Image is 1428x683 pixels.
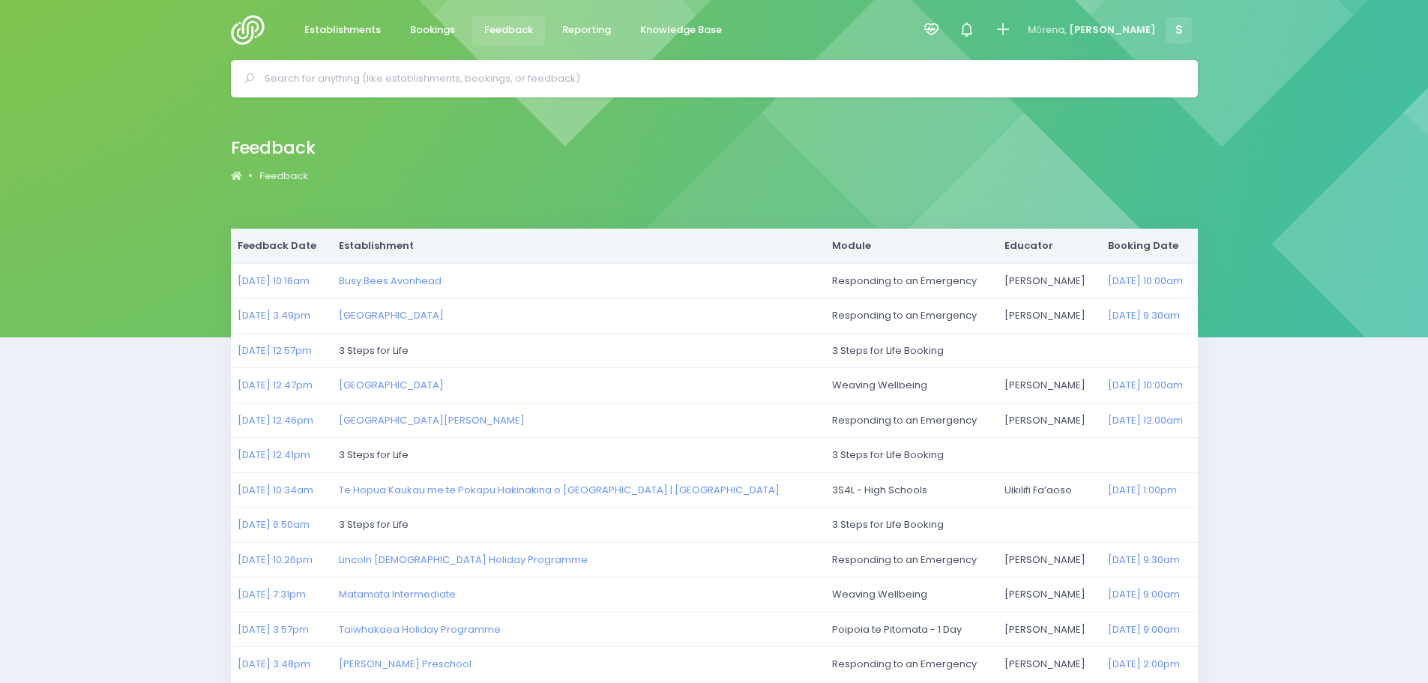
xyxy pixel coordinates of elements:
[339,587,456,601] a: Matamata Intermediate
[825,508,1198,543] td: 3 Steps for Life Booking
[339,517,409,532] span: 3 Steps for Life
[825,229,997,263] th: Module
[825,577,997,613] td: Weaving Wellbeing
[1108,657,1180,671] a: [DATE] 2:00pm
[238,274,310,288] a: [DATE] 10:16am
[825,403,997,438] td: Responding to an Emergency
[339,553,588,567] a: Lincoln [DEMOGRAPHIC_DATA] Holiday Programme
[238,587,306,601] a: [DATE] 7:31pm
[238,622,309,637] a: [DATE] 3:57pm
[1069,22,1156,37] span: [PERSON_NAME]
[238,448,310,462] a: [DATE] 12:41pm
[231,15,274,45] img: Logo
[997,368,1100,403] td: [PERSON_NAME]
[339,308,444,322] a: [GEOGRAPHIC_DATA]
[997,229,1100,263] th: Educator
[997,542,1100,577] td: [PERSON_NAME]
[339,657,472,671] a: [PERSON_NAME] Preschool
[265,67,1177,90] input: Search for anything (like establishments, bookings, or feedback)
[825,263,997,298] td: Responding to an Emergency
[292,16,394,45] a: Establishments
[1108,587,1180,601] a: [DATE] 9:00am
[238,308,310,322] a: [DATE] 3:49pm
[238,378,313,392] a: [DATE] 12:47pm
[339,343,409,358] span: 3 Steps for Life
[1108,308,1180,322] a: [DATE] 9:30am
[825,647,997,682] td: Responding to an Emergency
[1100,229,1197,263] th: Booking Date
[825,438,1198,473] td: 3 Steps for Life Booking
[825,333,1198,368] td: 3 Steps for Life Booking
[825,298,997,334] td: Responding to an Emergency
[259,169,308,184] a: Feedback
[238,343,312,358] a: [DATE] 12:57pm
[339,622,501,637] a: Taiwhakaea Holiday Programme
[997,403,1100,438] td: [PERSON_NAME]
[825,612,997,647] td: Poipoia te Pitomata - 1 Day
[997,263,1100,298] td: [PERSON_NAME]
[331,229,825,263] th: Establishment
[550,16,624,45] a: Reporting
[339,448,409,462] span: 3 Steps for Life
[238,517,310,532] a: [DATE] 6:50am
[1108,622,1180,637] a: [DATE] 9:00am
[339,274,442,288] a: Busy Bees Avonhead
[238,657,310,671] a: [DATE] 3:48pm
[997,577,1100,613] td: [PERSON_NAME]
[238,483,313,497] a: [DATE] 10:34am
[339,378,444,392] a: [GEOGRAPHIC_DATA]
[997,612,1100,647] td: [PERSON_NAME]
[997,298,1100,334] td: [PERSON_NAME]
[1108,378,1183,392] a: [DATE] 10:00am
[825,368,997,403] td: Weaving Wellbeing
[1108,553,1180,567] a: [DATE] 9:30am
[484,22,533,37] span: Feedback
[304,22,381,37] span: Establishments
[231,229,332,263] th: Feedback Date
[238,553,313,567] a: [DATE] 10:26pm
[997,472,1100,508] td: Uikilifi Fa’aoso
[640,22,722,37] span: Knowledge Base
[1108,483,1177,497] a: [DATE] 1:00pm
[410,22,455,37] span: Bookings
[339,413,525,427] a: [GEOGRAPHIC_DATA][PERSON_NAME]
[1166,17,1192,43] span: S
[562,22,611,37] span: Reporting
[628,16,735,45] a: Knowledge Base
[825,542,997,577] td: Responding to an Emergency
[238,413,313,427] a: [DATE] 12:46pm
[1108,274,1183,288] a: [DATE] 10:00am
[1028,22,1067,37] span: Mōrena,
[339,483,780,497] a: Te Hopua Kaukau me te Pokapu Hakinakina o [GEOGRAPHIC_DATA] | [GEOGRAPHIC_DATA]
[398,16,468,45] a: Bookings
[231,138,316,158] h2: Feedback
[1108,413,1183,427] a: [DATE] 12:00am
[472,16,546,45] a: Feedback
[825,472,997,508] td: 3S4L - High Schools
[997,647,1100,682] td: [PERSON_NAME]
